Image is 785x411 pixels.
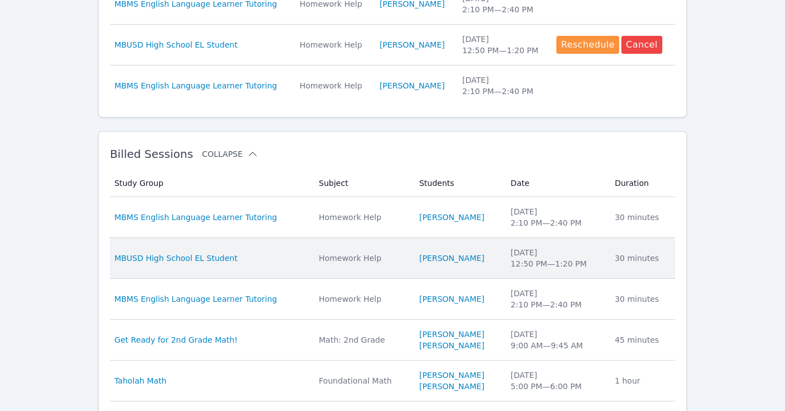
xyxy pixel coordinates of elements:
div: [DATE] 2:10 PM — 2:40 PM [510,206,601,228]
a: [PERSON_NAME] [419,381,484,392]
div: Homework Help [319,293,406,305]
tr: Get Ready for 2nd Grade Math!Math: 2nd Grade[PERSON_NAME][PERSON_NAME][DATE]9:00 AM—9:45 AM45 min... [110,320,675,361]
th: Date [504,170,608,197]
div: Foundational Math [319,375,406,386]
a: MBMS English Language Learner Tutoring [114,212,277,223]
button: Reschedule [556,36,619,54]
span: Billed Sessions [110,147,193,161]
tr: MBUSD High School EL StudentHomework Help[PERSON_NAME][DATE]12:50 PM—1:20 PM30 minutes [110,238,675,279]
div: Homework Help [300,39,366,50]
tr: MBMS English Language Learner TutoringHomework Help[PERSON_NAME][DATE]2:10 PM—2:40 PM30 minutes [110,279,675,320]
a: [PERSON_NAME] [419,293,484,305]
a: [PERSON_NAME] [419,253,484,264]
a: Taholah Math [114,375,166,386]
tr: MBMS English Language Learner TutoringHomework Help[PERSON_NAME][DATE]2:10 PM—2:40 PM [110,66,675,106]
div: [DATE] 9:00 AM — 9:45 AM [510,329,601,351]
a: Get Ready for 2nd Grade Math! [114,334,238,345]
a: [PERSON_NAME] [379,80,444,91]
a: [PERSON_NAME] [419,329,484,340]
th: Subject [312,170,412,197]
div: Homework Help [319,253,406,264]
button: Cancel [621,36,662,54]
div: Homework Help [300,80,366,91]
a: MBMS English Language Learner Tutoring [114,293,277,305]
div: 45 minutes [615,334,668,345]
div: [DATE] 2:10 PM — 2:40 PM [462,74,543,97]
div: Math: 2nd Grade [319,334,406,345]
a: [PERSON_NAME] [419,370,484,381]
div: [DATE] 12:50 PM — 1:20 PM [510,247,601,269]
th: Study Group [110,170,312,197]
div: 30 minutes [615,212,668,223]
a: MBUSD High School EL Student [114,39,238,50]
tr: Taholah MathFoundational Math[PERSON_NAME][PERSON_NAME][DATE]5:00 PM—6:00 PM1 hour [110,361,675,401]
div: 30 minutes [615,293,668,305]
a: MBUSD High School EL Student [114,253,238,264]
div: Homework Help [319,212,406,223]
th: Duration [608,170,675,197]
a: [PERSON_NAME] [419,212,484,223]
div: [DATE] 5:00 PM — 6:00 PM [510,370,601,392]
div: 1 hour [615,375,668,386]
div: [DATE] 2:10 PM — 2:40 PM [510,288,601,310]
a: [PERSON_NAME] [379,39,444,50]
div: [DATE] 12:50 PM — 1:20 PM [462,34,543,56]
tr: MBUSD High School EL StudentHomework Help[PERSON_NAME][DATE]12:50 PM—1:20 PMRescheduleCancel [110,25,675,66]
tr: MBMS English Language Learner TutoringHomework Help[PERSON_NAME][DATE]2:10 PM—2:40 PM30 minutes [110,197,675,238]
a: MBMS English Language Learner Tutoring [114,80,277,91]
a: [PERSON_NAME] [419,340,484,351]
th: Students [412,170,504,197]
button: Collapse [202,148,258,160]
div: 30 minutes [615,253,668,264]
